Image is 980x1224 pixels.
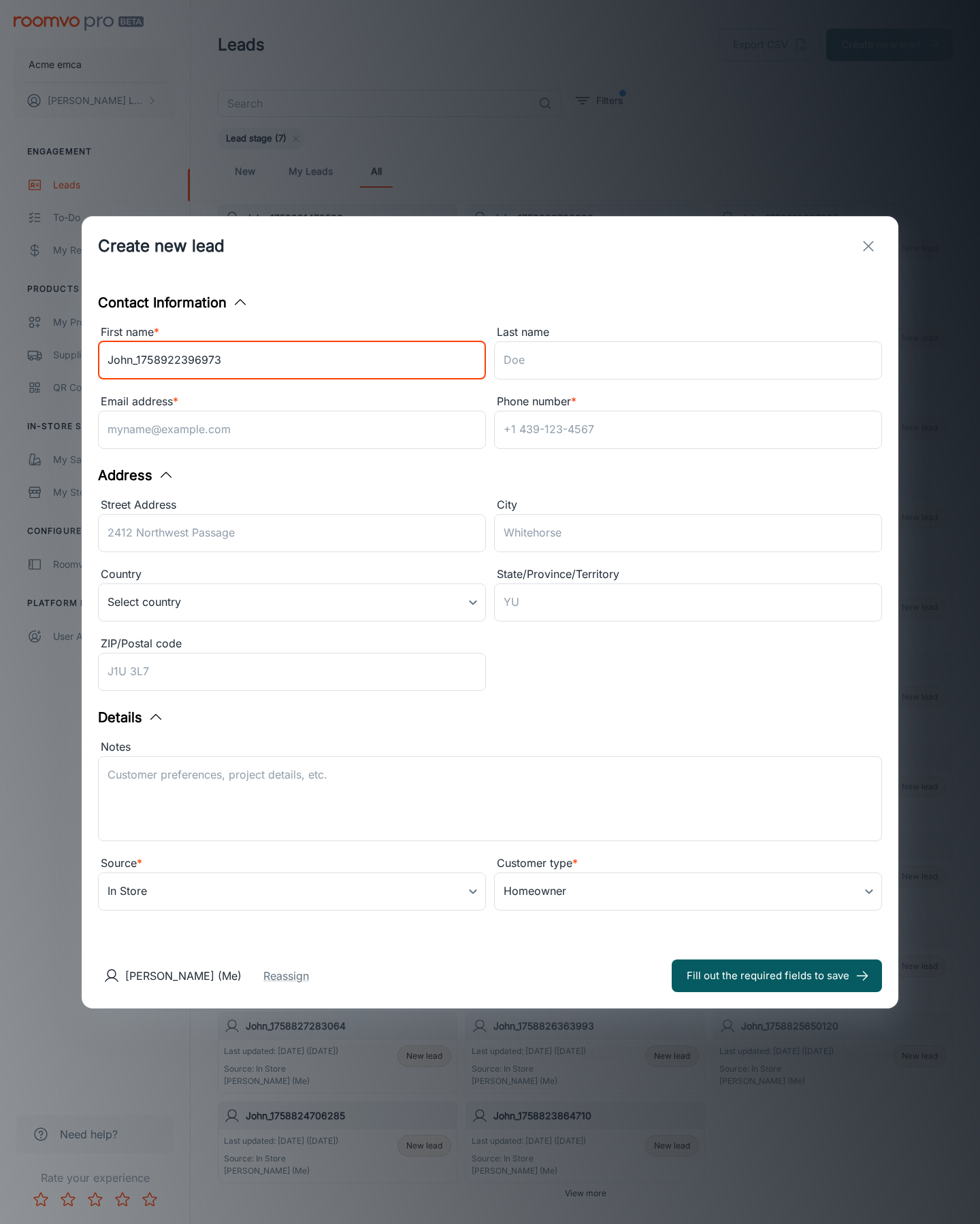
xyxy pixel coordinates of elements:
[98,635,486,653] div: ZIP/Postal code
[855,233,882,260] button: exit
[98,496,486,514] div: Street Address
[98,653,486,691] input: J1U 3L7
[98,465,174,486] button: Address
[494,411,882,449] input: +1 439-123-4567
[494,324,882,341] div: Last name
[98,411,486,449] input: myname@example.com
[494,872,882,911] div: Homeowner
[98,872,486,911] div: In Store
[98,341,486,379] input: John
[494,341,882,379] input: Doe
[494,566,882,583] div: State/Province/Territory
[494,393,882,411] div: Phone number
[98,292,248,313] button: Contact Information
[494,496,882,514] div: City
[494,855,882,872] div: Customer type
[125,968,242,984] p: [PERSON_NAME] (Me)
[98,738,882,756] div: Notes
[98,324,486,341] div: First name
[98,234,225,258] h1: Create new lead
[494,514,882,552] input: Whitehorse
[98,707,164,728] button: Details
[98,583,486,622] div: Select country
[672,959,882,992] button: Fill out the required fields to save
[98,514,486,552] input: 2412 Northwest Passage
[98,393,486,411] div: Email address
[263,968,309,984] button: Reassign
[98,566,486,583] div: Country
[98,855,486,872] div: Source
[494,583,882,622] input: YU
